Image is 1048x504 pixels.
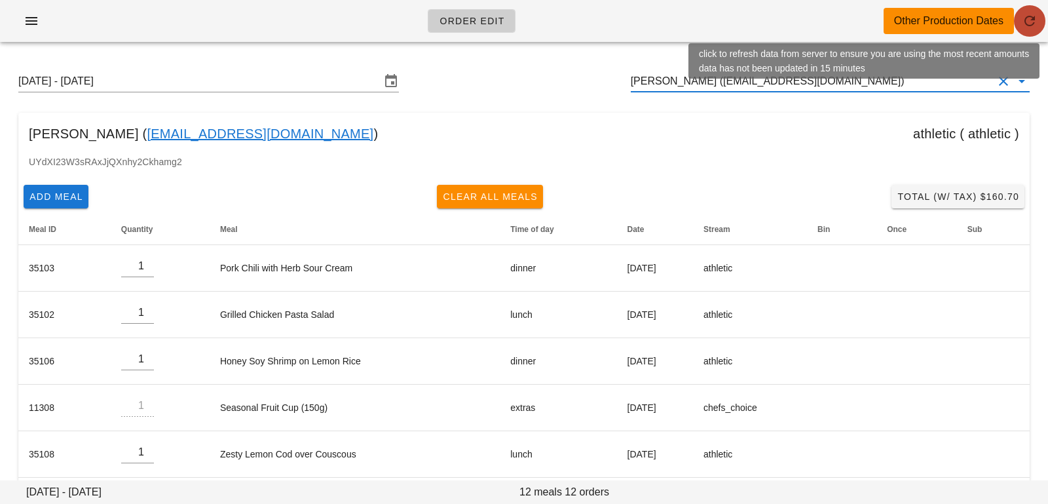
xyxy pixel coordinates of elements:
[617,214,693,245] th: Date: Not sorted. Activate to sort ascending.
[29,191,83,202] span: Add Meal
[627,225,645,234] span: Date
[617,245,693,292] td: [DATE]
[437,185,543,208] button: Clear All Meals
[210,214,500,245] th: Meal: Not sorted. Activate to sort ascending.
[29,225,56,234] span: Meal ID
[617,292,693,338] td: [DATE]
[891,185,1024,208] button: Total (w/ Tax) $160.70
[693,338,807,385] td: athletic
[111,214,210,245] th: Quantity: Not sorted. Activate to sort ascending.
[18,155,1030,180] div: UYdXI23W3sRAxJjQXnhy2Ckhamg2
[121,225,153,234] span: Quantity
[147,123,373,144] a: [EMAIL_ADDRESS][DOMAIN_NAME]
[210,292,500,338] td: Grilled Chicken Pasta Salad
[693,292,807,338] td: athletic
[617,431,693,478] td: [DATE]
[817,225,830,234] span: Bin
[500,338,616,385] td: dinner
[210,385,500,431] td: Seasonal Fruit Cup (150g)
[24,185,88,208] button: Add Meal
[693,214,807,245] th: Stream: Not sorted. Activate to sort ascending.
[617,338,693,385] td: [DATE]
[18,338,111,385] td: 35106
[693,431,807,478] td: athletic
[18,113,1030,155] div: [PERSON_NAME] ( ) athletic ( athletic )
[510,225,553,234] span: Time of day
[210,431,500,478] td: Zesty Lemon Cod over Couscous
[617,385,693,431] td: [DATE]
[703,225,730,234] span: Stream
[887,225,907,234] span: Once
[876,214,956,245] th: Once: Not sorted. Activate to sort ascending.
[210,338,500,385] td: Honey Soy Shrimp on Lemon Rice
[442,191,538,202] span: Clear All Meals
[693,385,807,431] td: chefs_choice
[500,292,616,338] td: lunch
[500,385,616,431] td: extras
[500,431,616,478] td: lunch
[996,73,1011,89] button: Clear Customer
[500,245,616,292] td: dinner
[18,385,111,431] td: 11308
[18,245,111,292] td: 35103
[18,214,111,245] th: Meal ID: Not sorted. Activate to sort ascending.
[897,191,1019,202] span: Total (w/ Tax) $160.70
[967,225,982,234] span: Sub
[439,16,504,26] span: Order Edit
[18,431,111,478] td: 35108
[18,292,111,338] td: 35102
[894,13,1003,29] div: Other Production Dates
[957,214,1030,245] th: Sub: Not sorted. Activate to sort ascending.
[693,245,807,292] td: athletic
[500,214,616,245] th: Time of day: Not sorted. Activate to sort ascending.
[220,225,238,234] span: Meal
[428,9,515,33] a: Order Edit
[807,214,876,245] th: Bin: Not sorted. Activate to sort ascending.
[210,245,500,292] td: Pork Chili with Herb Sour Cream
